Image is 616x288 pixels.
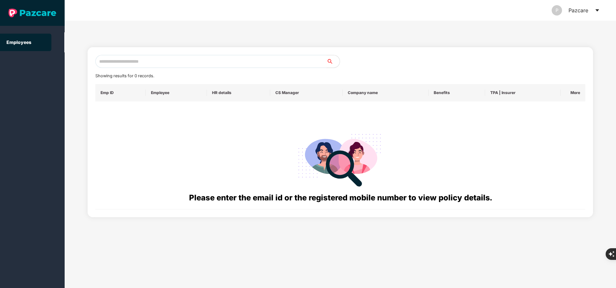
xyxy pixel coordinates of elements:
[6,39,31,45] a: Employees
[429,84,485,101] th: Benefits
[595,8,600,13] span: caret-down
[326,59,340,64] span: search
[207,84,270,101] th: HR details
[326,55,340,68] button: search
[294,126,387,192] img: svg+xml;base64,PHN2ZyB4bWxucz0iaHR0cDovL3d3dy53My5vcmcvMjAwMC9zdmciIHdpZHRoPSIyODgiIGhlaWdodD0iMj...
[485,84,561,101] th: TPA | Insurer
[343,84,429,101] th: Company name
[146,84,207,101] th: Employee
[561,84,585,101] th: More
[189,193,492,202] span: Please enter the email id or the registered mobile number to view policy details.
[556,5,558,16] span: P
[270,84,343,101] th: CS Manager
[95,73,154,78] span: Showing results for 0 records.
[95,84,146,101] th: Emp ID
